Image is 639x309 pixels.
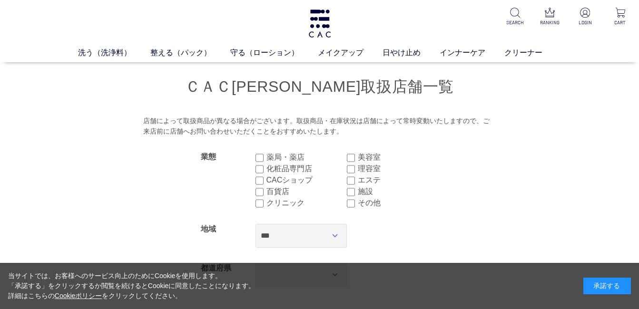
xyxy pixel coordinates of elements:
a: メイクアップ [318,47,383,58]
div: 承諾する [583,278,631,294]
p: CART [609,19,631,26]
a: SEARCH [503,8,526,26]
h1: ＣＡＣ[PERSON_NAME]取扱店舗一覧 [82,77,558,97]
p: SEARCH [503,19,526,26]
a: 整える（パック） [150,47,230,58]
div: 店舗によって取扱商品が異なる場合がございます。取扱商品・在庫状況は店舗によって常時変動いたしますので、ご来店前に店舗へお問い合わせいただくことをおすすめいたします。 [143,116,496,136]
label: エステ [358,174,438,186]
label: 業態 [201,153,216,161]
label: 化粧品専門店 [266,163,347,174]
label: 施設 [358,186,438,197]
img: logo [307,10,332,38]
label: 理容室 [358,163,438,174]
label: その他 [358,197,438,209]
a: 日やけ止め [383,47,440,58]
a: 洗う（洗浄料） [78,47,150,58]
a: LOGIN [574,8,596,26]
a: 守る（ローション） [230,47,318,58]
label: クリニック [266,197,347,209]
label: 百貨店 [266,186,347,197]
a: CART [609,8,631,26]
p: RANKING [539,19,561,26]
a: クリーナー [504,47,561,58]
p: LOGIN [574,19,596,26]
div: 当サイトでは、お客様へのサービス向上のためにCookieを使用します。 「承諾する」をクリックするか閲覧を続けるとCookieに同意したことになります。 詳細はこちらの をクリックしてください。 [8,271,256,301]
a: インナーケア [440,47,504,58]
a: RANKING [539,8,561,26]
label: 地域 [201,225,216,233]
label: 美容室 [358,152,438,163]
label: CACショップ [266,174,347,186]
a: Cookieポリシー [55,292,102,299]
label: 薬局・薬店 [266,152,347,163]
